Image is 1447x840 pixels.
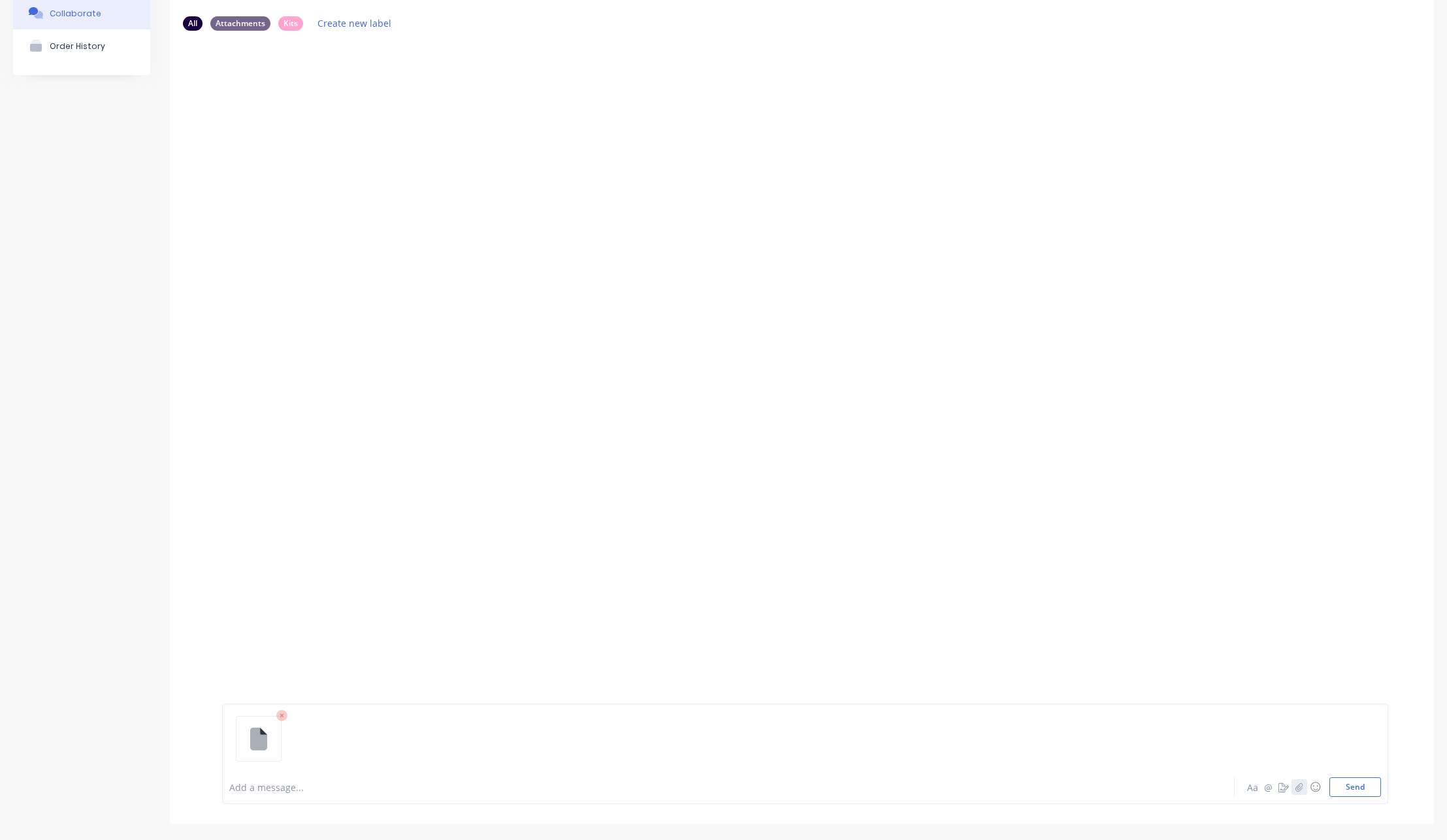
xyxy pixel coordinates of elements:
[1307,779,1323,795] button: ☺
[1329,777,1381,797] button: Send
[311,14,398,32] button: Create new label
[50,8,101,18] div: Collaborate
[1260,779,1276,795] button: @
[183,16,203,31] div: All
[50,41,105,51] div: Order History
[13,29,150,62] button: Order History
[1244,779,1260,795] button: Aa
[278,16,303,31] div: Kits
[210,16,270,31] div: Attachments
